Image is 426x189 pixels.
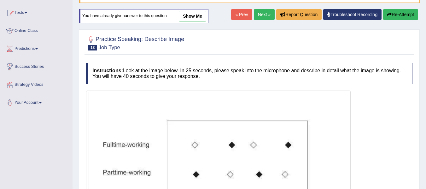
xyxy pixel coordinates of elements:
h2: Practice Speaking: Describe Image [86,35,184,50]
a: « Prev [231,9,252,20]
a: Predictions [0,40,72,56]
a: Troubleshoot Recording [323,9,382,20]
span: 13 [88,45,97,50]
h4: Look at the image below. In 25 seconds, please speak into the microphone and describe in detail w... [86,63,412,84]
div: You have already given answer to this question [79,9,208,23]
small: Job Type [98,44,120,50]
a: Strategy Videos [0,76,72,92]
button: Report Question [276,9,322,20]
a: Next » [254,9,275,20]
a: Tests [0,4,72,20]
a: Success Stories [0,58,72,74]
a: Your Account [0,94,72,110]
b: Instructions: [92,68,123,73]
a: Online Class [0,22,72,38]
a: show me [179,11,206,21]
button: Re-Attempt [383,9,418,20]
